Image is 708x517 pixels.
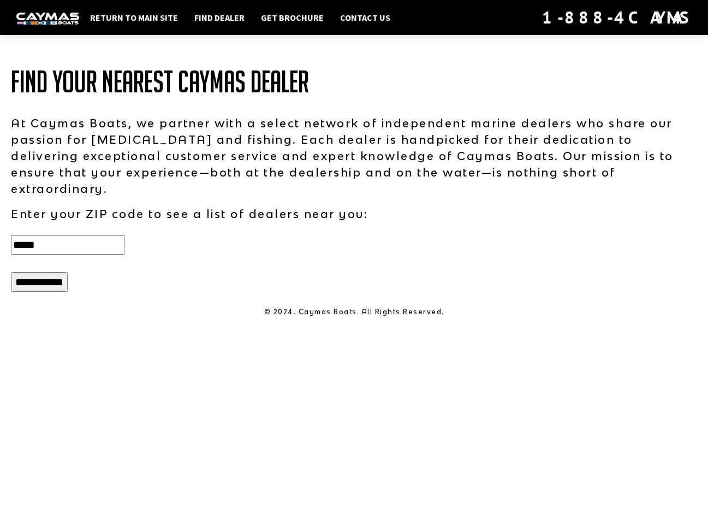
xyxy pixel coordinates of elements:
[542,5,692,30] div: 1-888-4CAYMAS
[335,10,396,25] a: Contact Us
[16,13,79,24] img: white-logo-c9c8dbefe5ff5ceceb0f0178aa75bf4bb51f6bca0971e226c86eb53dfe498488.png
[255,10,329,25] a: Get Brochure
[11,115,697,197] p: At Caymas Boats, we partner with a select network of independent marine dealers who share our pas...
[11,66,697,98] h1: Find Your Nearest Caymas Dealer
[11,205,697,222] p: Enter your ZIP code to see a list of dealers near you:
[11,307,697,317] p: © 2024. Caymas Boats. All Rights Reserved.
[85,10,183,25] a: Return to main site
[189,10,250,25] a: Find Dealer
